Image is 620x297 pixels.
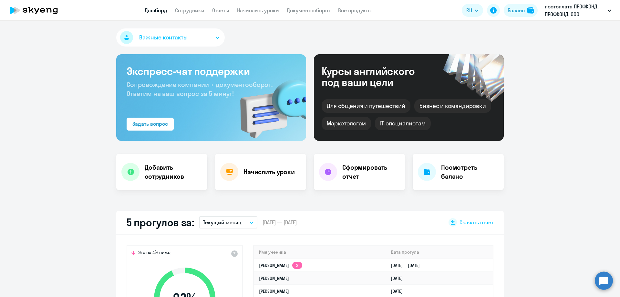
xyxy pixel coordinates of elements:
a: Документооборот [287,7,330,14]
p: Текущий месяц [203,218,242,226]
a: Дашборд [145,7,167,14]
h2: 5 прогулов за: [127,216,194,229]
h4: Начислить уроки [243,167,295,176]
div: Бизнес и командировки [414,99,491,113]
app-skyeng-badge: 2 [292,262,302,269]
div: Курсы английского под ваши цели [322,66,432,88]
h4: Посмотреть баланс [441,163,499,181]
button: Балансbalance [504,4,538,17]
span: Это на 4% ниже, [138,249,171,257]
h3: Экспресс-чат поддержки [127,65,296,78]
img: bg-img [231,68,306,141]
a: [PERSON_NAME] [259,288,289,294]
a: Все продукты [338,7,372,14]
div: Баланс [508,6,525,14]
div: Маркетологам [322,117,371,130]
a: [DATE] [391,275,408,281]
img: balance [527,7,534,14]
span: Скачать отчет [460,219,493,226]
div: Для общения и путешествий [322,99,410,113]
a: [PERSON_NAME] [259,275,289,281]
a: Начислить уроки [237,7,279,14]
th: Дата прогула [386,246,493,259]
a: [PERSON_NAME]2 [259,262,302,268]
div: IT-специалистам [375,117,430,130]
a: [DATE] [391,288,408,294]
button: Важные контакты [116,28,225,47]
a: Отчеты [212,7,229,14]
span: RU [466,6,472,14]
button: постоплата ПРОФКОНД, ПРОФКОНД, ООО [542,3,615,18]
div: Задать вопрос [132,120,168,128]
p: постоплата ПРОФКОНД, ПРОФКОНД, ООО [545,3,605,18]
a: [DATE][DATE] [391,262,425,268]
button: Текущий месяц [199,216,257,228]
span: Сопровождение компании + документооборот. Ответим на ваш вопрос за 5 минут! [127,80,273,98]
h4: Сформировать отчет [342,163,400,181]
a: Сотрудники [175,7,204,14]
span: [DATE] — [DATE] [263,219,297,226]
button: RU [462,4,483,17]
button: Задать вопрос [127,118,174,131]
h4: Добавить сотрудников [145,163,202,181]
span: Важные контакты [139,33,188,42]
th: Имя ученика [254,246,386,259]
